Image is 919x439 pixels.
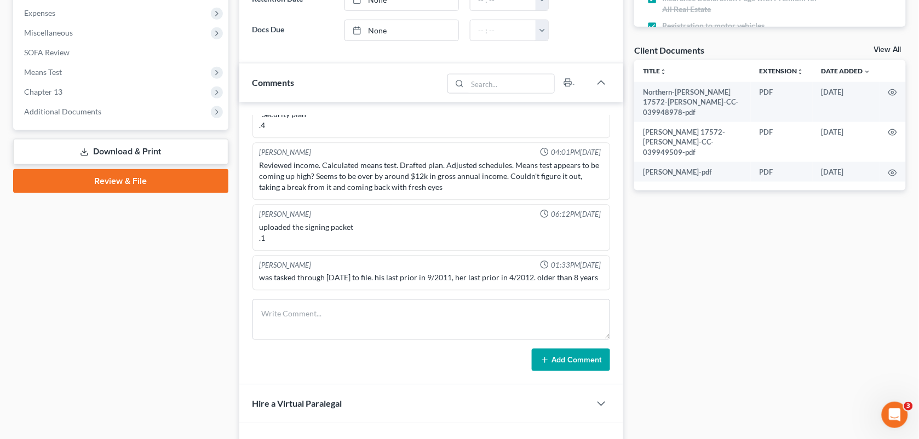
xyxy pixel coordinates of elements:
label: Docs Due [247,20,339,42]
iframe: Intercom live chat [882,402,908,428]
button: Add Comment [532,349,610,372]
span: 04:01PM[DATE] [551,148,601,158]
i: expand_more [864,68,871,75]
span: SOFA Review [24,48,70,57]
td: PDF [751,162,813,182]
div: [PERSON_NAME] [260,210,312,220]
a: None [345,20,458,41]
td: [DATE] [813,82,880,122]
i: unfold_more [797,68,804,75]
td: [PERSON_NAME] 17572-[PERSON_NAME]-CC-039949509-pdf [634,122,751,162]
span: 06:12PM[DATE] [551,210,601,220]
div: was tasked through [DATE] to file. his last prior in 9/2011, her last prior in 4/2012. older than... [260,273,604,284]
div: [PERSON_NAME] [260,148,312,158]
span: Expenses [24,8,55,18]
a: Extensionunfold_more [760,67,804,75]
div: Reviewed income. Calculated means test. Drafted plan. Adjusted schedules. Means test appears to b... [260,160,604,193]
a: Download & Print [13,139,228,165]
span: Additional Documents [24,107,101,116]
a: View All [874,46,901,54]
span: Means Test [24,67,62,77]
td: Northern-[PERSON_NAME] 17572-[PERSON_NAME]-CC-039948978-pdf [634,82,751,122]
span: Miscellaneous [24,28,73,37]
a: SOFA Review [15,43,228,62]
div: Client Documents [634,44,704,56]
span: Chapter 13 [24,87,62,96]
div: uploaded the signing packet .1 [260,222,604,244]
span: Comments [252,77,295,88]
span: 01:33PM[DATE] [551,261,601,271]
td: [PERSON_NAME]-pdf [634,162,751,182]
td: PDF [751,122,813,162]
div: [PERSON_NAME] [260,261,312,271]
td: PDF [751,82,813,122]
a: Date Added expand_more [822,67,871,75]
a: Review & File [13,169,228,193]
i: unfold_more [660,68,667,75]
input: Search... [468,74,555,93]
span: 3 [904,402,913,411]
td: [DATE] [813,162,880,182]
td: [DATE] [813,122,880,162]
span: Registration to motor vehicles [663,20,765,31]
span: Hire a Virtual Paralegal [252,398,342,409]
a: Titleunfold_more [643,67,667,75]
input: -- : -- [470,20,536,41]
